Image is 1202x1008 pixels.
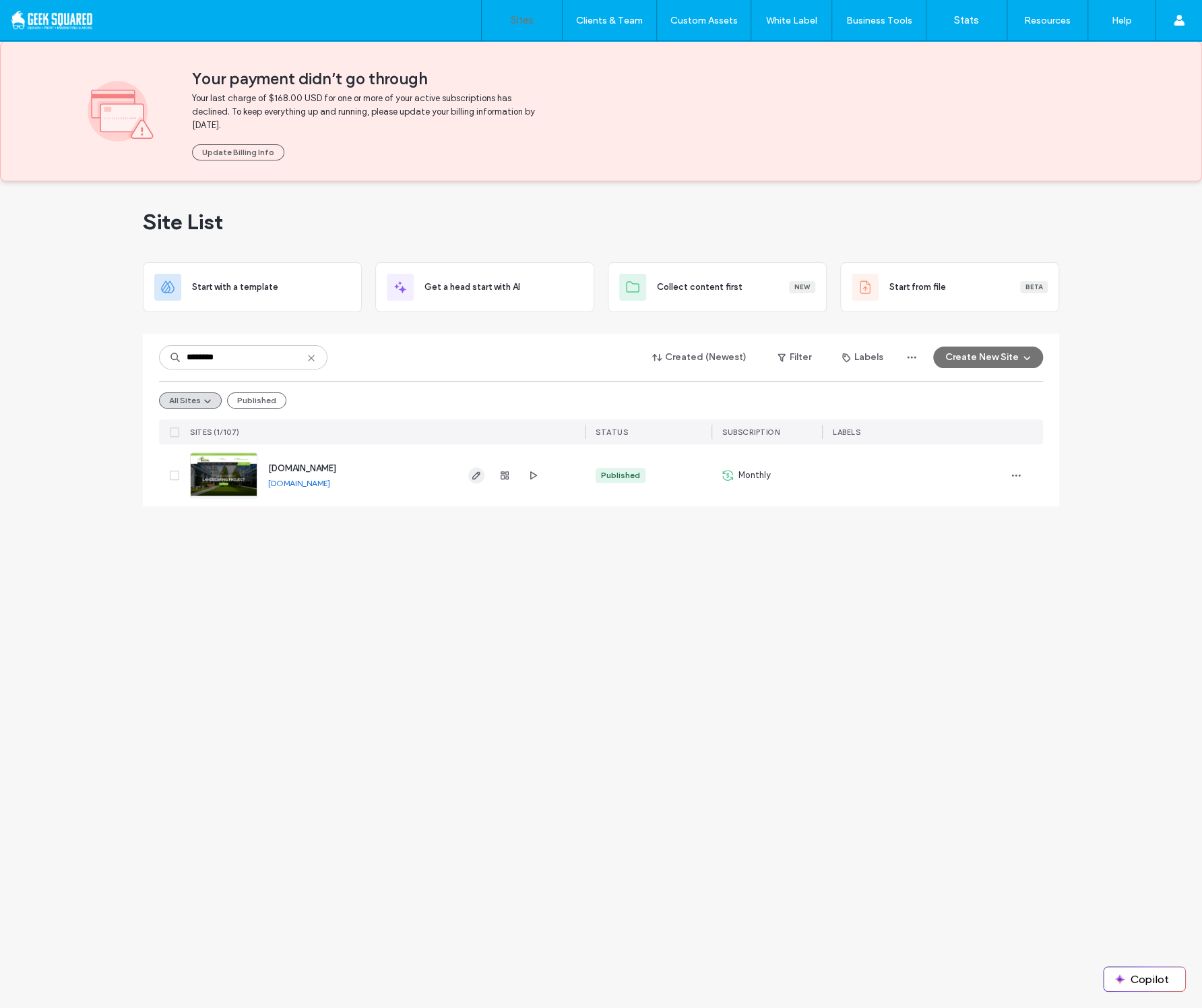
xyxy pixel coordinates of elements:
[766,15,817,26] label: White Label
[954,14,979,26] label: Stats
[192,92,539,132] span: Your last charge of $168.00 USD for one or more of your active subscriptions has declined. To kee...
[192,280,278,294] span: Start with a template
[375,262,594,312] div: Get a head start with AI
[657,280,742,294] span: Collect content first
[227,392,286,409] button: Published
[601,469,640,481] div: Published
[933,347,1043,368] button: Create New Site
[424,280,520,294] span: Get a head start with AI
[830,347,895,368] button: Labels
[641,347,759,368] button: Created (Newest)
[143,262,362,312] div: Start with a template
[1112,15,1132,26] label: Help
[889,280,946,294] span: Start from file
[764,347,825,368] button: Filter
[608,262,827,312] div: Collect content firstNew
[1024,15,1071,26] label: Resources
[1104,967,1185,991] button: Copilot
[511,14,534,26] label: Sites
[31,9,59,22] span: Help
[268,478,330,488] a: [DOMAIN_NAME]
[789,281,815,293] div: New
[596,427,628,437] span: STATUS
[722,427,780,437] span: SUBSCRIPTION
[192,69,1114,89] span: Your payment didn’t go through
[1020,281,1048,293] div: Beta
[268,463,336,473] a: [DOMAIN_NAME]
[840,262,1059,312] div: Start from fileBeta
[576,15,643,26] label: Clients & Team
[738,469,771,482] span: Monthly
[143,208,223,235] span: Site List
[192,144,284,160] button: Update Billing Info
[190,427,240,437] span: SITES (1/107)
[846,15,912,26] label: Business Tools
[833,427,860,437] span: LABELS
[159,392,222,409] button: All Sites
[670,15,738,26] label: Custom Assets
